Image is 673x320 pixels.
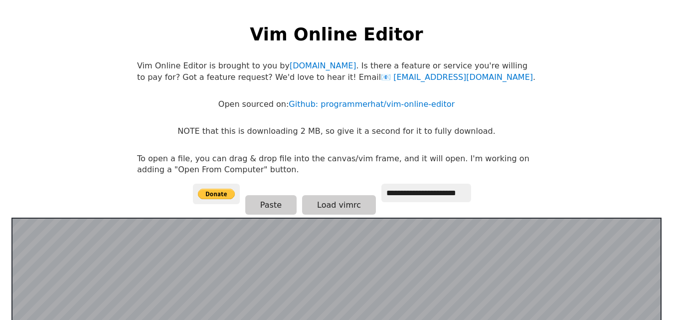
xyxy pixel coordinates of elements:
a: [EMAIL_ADDRESS][DOMAIN_NAME] [381,72,533,82]
button: Paste [245,195,297,215]
a: [DOMAIN_NAME] [290,61,356,70]
button: Load vimrc [302,195,376,215]
p: Vim Online Editor is brought to you by . Is there a feature or service you're willing to pay for?... [137,60,536,83]
h1: Vim Online Editor [250,22,423,46]
p: Open sourced on: [218,99,455,110]
p: NOTE that this is downloading 2 MB, so give it a second for it to fully download. [177,126,495,137]
a: Github: programmerhat/vim-online-editor [289,99,455,109]
p: To open a file, you can drag & drop file into the canvas/vim frame, and it will open. I'm working... [137,153,536,176]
